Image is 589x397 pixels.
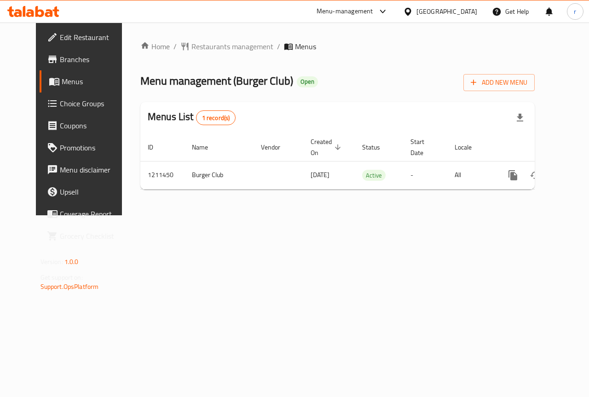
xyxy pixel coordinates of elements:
a: Promotions [40,137,134,159]
span: Locale [455,142,484,153]
a: Home [140,41,170,52]
span: Created On [311,136,344,158]
span: Active [362,170,386,181]
td: 1211450 [140,161,185,189]
button: Change Status [524,164,546,186]
a: Coverage Report [40,203,134,225]
a: Branches [40,48,134,70]
h2: Menus List [148,110,236,125]
span: r [574,6,576,17]
nav: breadcrumb [140,41,535,52]
a: Restaurants management [180,41,273,52]
span: Coverage Report [60,208,127,219]
span: Start Date [410,136,436,158]
div: Menu-management [317,6,373,17]
span: [DATE] [311,169,329,181]
div: [GEOGRAPHIC_DATA] [416,6,477,17]
span: Edit Restaurant [60,32,127,43]
span: Status [362,142,392,153]
li: / [173,41,177,52]
a: Support.OpsPlatform [40,281,99,293]
td: Burger Club [185,161,254,189]
div: Export file [509,107,531,129]
span: Grocery Checklist [60,230,127,242]
button: Add New Menu [463,74,535,91]
span: Menus [62,76,127,87]
a: Edit Restaurant [40,26,134,48]
div: Total records count [196,110,236,125]
a: Menu disclaimer [40,159,134,181]
button: more [502,164,524,186]
span: Upsell [60,186,127,197]
span: Menu management ( Burger Club ) [140,70,293,91]
div: Open [297,76,318,87]
span: Restaurants management [191,41,273,52]
td: All [447,161,495,189]
a: Choice Groups [40,92,134,115]
li: / [277,41,280,52]
span: Version: [40,256,63,268]
span: 1 record(s) [196,114,236,122]
span: ID [148,142,165,153]
a: Menus [40,70,134,92]
a: Coupons [40,115,134,137]
span: Choice Groups [60,98,127,109]
span: Get support on: [40,271,83,283]
span: Menus [295,41,316,52]
a: Upsell [40,181,134,203]
span: Open [297,78,318,86]
span: Vendor [261,142,292,153]
span: Branches [60,54,127,65]
a: Grocery Checklist [40,225,134,247]
td: - [403,161,447,189]
span: 1.0.0 [64,256,79,268]
span: Add New Menu [471,77,527,88]
span: Name [192,142,220,153]
span: Menu disclaimer [60,164,127,175]
span: Promotions [60,142,127,153]
span: Coupons [60,120,127,131]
